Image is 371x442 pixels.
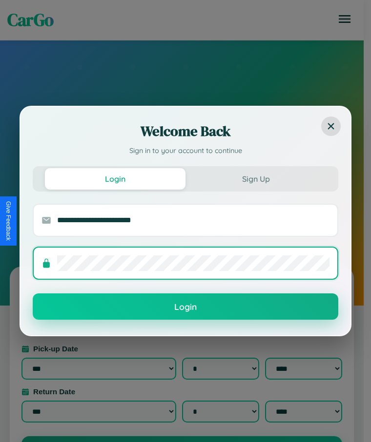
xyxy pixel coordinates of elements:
button: Sign Up [185,168,326,190]
div: Give Feedback [5,201,12,241]
button: Login [45,168,185,190]
p: Sign in to your account to continue [33,146,338,156]
button: Login [33,293,338,320]
h2: Welcome Back [33,121,338,141]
